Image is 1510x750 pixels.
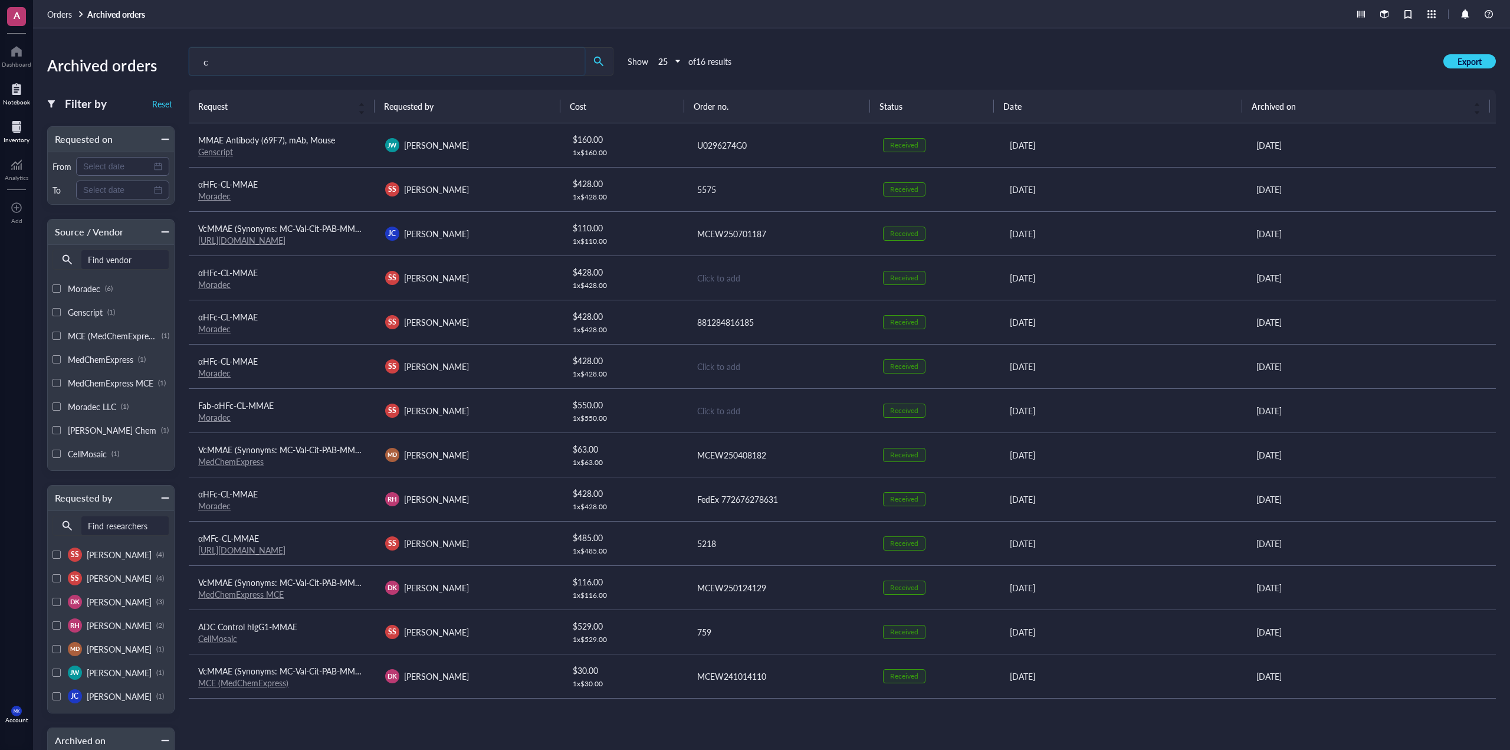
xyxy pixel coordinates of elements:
span: [PERSON_NAME] [404,538,469,549]
span: VcMMAE (Synonyms: MC-Val-Cit-PAB-MMAE; mc-vc-PAB-MMAE) [198,577,441,588]
div: $ 116.00 [573,575,677,588]
span: JW [70,668,80,677]
b: 25 [658,55,668,67]
td: MCEW241014110 [687,654,874,698]
a: MCE (MedChemExpress) [198,677,288,689]
div: Click to add [697,360,864,373]
span: Genscript [68,306,103,318]
div: [DATE] [1010,183,1237,196]
th: Status [870,90,994,123]
span: [PERSON_NAME] [404,272,469,284]
div: [DATE] [1010,625,1237,638]
div: Analytics [5,174,28,181]
span: MCE (MedChemExpress) [68,330,158,342]
div: 1 x $ 529.00 [573,635,677,644]
div: Requested by [48,490,112,506]
div: 1 x $ 428.00 [573,192,677,202]
div: 5218 [697,537,864,550]
a: Analytics [5,155,28,181]
div: (1) [156,692,164,701]
th: Archived on [1242,90,1490,123]
div: 1 x $ 30.00 [573,679,677,689]
span: [PERSON_NAME] [404,493,469,505]
span: SS [388,361,396,372]
div: [DATE] [1256,404,1486,417]
span: [PERSON_NAME] [404,582,469,594]
td: 759 [687,610,874,654]
div: Click to add [697,271,864,284]
div: [DATE] [1256,448,1486,461]
span: MK [14,709,19,713]
span: [PERSON_NAME] [87,690,152,702]
a: Genscript [198,146,233,158]
div: MCEW241014110 [697,670,864,683]
th: Order no. [684,90,870,123]
span: [PERSON_NAME] [404,316,469,328]
div: 1 x $ 428.00 [573,369,677,379]
span: MedChemExpress MCE [68,377,153,389]
span: [PERSON_NAME] [404,405,469,417]
div: $ 63.00 [573,443,677,456]
a: Dashboard [2,42,31,68]
div: MCEW250408182 [697,448,864,461]
div: (6) [105,284,113,293]
a: CellMosaic [198,633,237,644]
span: αMFc-CL-MMAE [198,532,259,544]
a: Archived orders [87,9,147,19]
span: Archived on [1252,100,1466,113]
th: Request [189,90,375,123]
div: Received [890,627,918,637]
td: MCEW250124129 [687,565,874,610]
div: (1) [107,307,115,317]
a: Moradec [198,190,231,202]
div: Source / Vendor [48,224,123,240]
div: [DATE] [1256,139,1486,152]
div: (4) [156,550,164,559]
span: Request [198,100,351,113]
div: [DATE] [1256,271,1486,284]
div: Received [890,583,918,592]
div: $ 428.00 [573,177,677,190]
a: [URL][DOMAIN_NAME] [198,234,285,246]
span: [PERSON_NAME] [404,139,469,151]
span: DK [388,582,397,592]
span: [PERSON_NAME] [404,184,469,195]
div: Received [890,185,918,194]
td: 5575 [687,167,874,211]
div: [DATE] [1256,227,1486,240]
div: $ 428.00 [573,354,677,367]
span: [PERSON_NAME] [404,670,469,682]
span: VcMMAE (Synonyms: MC-Val-Cit-PAB-MMAE; mc-vc-PAB-MMAE) [198,222,441,234]
div: [DATE] [1010,493,1237,506]
div: [DATE] [1010,139,1237,152]
span: Orders [47,8,72,20]
a: Inventory [4,117,29,143]
div: (1) [162,331,169,340]
span: [PERSON_NAME] Chem [68,424,156,436]
div: [DATE] [1256,625,1486,638]
div: [DATE] [1256,493,1486,506]
div: 1 x $ 110.00 [573,237,677,246]
div: Received [890,539,918,548]
div: (1) [111,449,119,458]
div: [DATE] [1256,360,1486,373]
span: SS [388,538,396,549]
div: $ 550.00 [573,398,677,411]
div: Account [5,716,28,723]
div: $ 30.00 [573,664,677,677]
span: Fab-αHFc-CL-MMAE [198,399,274,411]
div: [DATE] [1256,316,1486,329]
th: Requested by [375,90,560,123]
div: To [52,185,71,195]
div: Inventory [4,136,29,143]
td: Click to add [687,344,874,388]
span: [PERSON_NAME] [87,620,152,631]
div: Show [628,56,648,67]
div: 1 x $ 428.00 [573,281,677,290]
span: MD [388,450,397,458]
td: 881284816185 [687,300,874,344]
span: Reset [152,99,172,109]
span: SS [388,405,396,416]
span: Export [1458,56,1482,67]
div: MCEW250701187 [697,227,864,240]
